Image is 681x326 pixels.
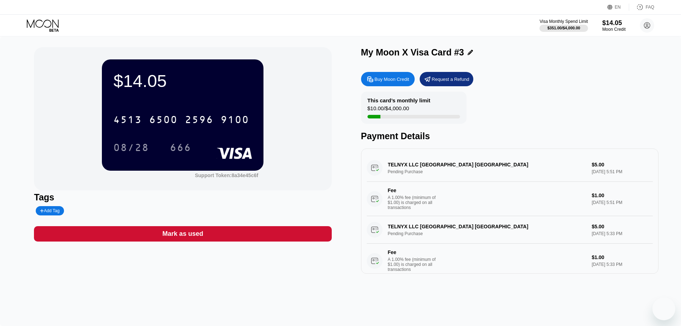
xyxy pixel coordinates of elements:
div: Moon Credit [602,27,626,32]
div: FAQ [646,5,654,10]
div: Fee [388,188,438,193]
div: Support Token: 8a34e45c6f [195,172,258,178]
div: EN [607,4,629,11]
div: $10.00 / $4,000.00 [367,105,409,115]
div: Visa Monthly Spend Limit$351.00/$4,000.00 [539,19,588,32]
div: 666 [170,143,191,154]
div: Add Tag [36,206,64,215]
div: $351.00 / $4,000.00 [547,26,580,30]
div: Support Token:8a34e45c6f [195,172,258,178]
div: 08/28 [108,138,154,156]
div: FeeA 1.00% fee (minimum of $1.00) is charged on all transactions$1.00[DATE] 5:33 PM [367,244,653,278]
div: Mark as used [162,230,203,238]
div: 4513 [113,115,142,126]
div: My Moon X Visa Card #3 [361,47,464,58]
div: Payment Details [361,131,658,141]
div: FeeA 1.00% fee (minimum of $1.00) is charged on all transactions$1.00[DATE] 5:51 PM [367,182,653,216]
div: 4513650025969100 [109,111,253,128]
div: $1.00 [592,193,652,198]
div: A 1.00% fee (minimum of $1.00) is charged on all transactions [388,195,441,210]
div: 2596 [185,115,213,126]
div: Request a Refund [432,76,469,82]
div: 08/28 [113,143,149,154]
div: Add Tag [40,208,59,213]
div: $1.00 [592,254,652,260]
div: This card’s monthly limit [367,97,430,103]
div: Request a Refund [420,72,473,86]
div: 666 [164,138,197,156]
div: Buy Moon Credit [375,76,409,82]
div: EN [615,5,621,10]
div: 9100 [221,115,249,126]
iframe: Button to launch messaging window [652,297,675,320]
div: Fee [388,249,438,255]
div: $14.05Moon Credit [602,19,626,32]
div: FAQ [629,4,654,11]
div: A 1.00% fee (minimum of $1.00) is charged on all transactions [388,257,441,272]
div: Mark as used [34,226,331,242]
div: Tags [34,192,331,203]
div: Visa Monthly Spend Limit [539,19,588,24]
div: [DATE] 5:51 PM [592,200,652,205]
div: [DATE] 5:33 PM [592,262,652,267]
div: $14.05 [113,71,252,91]
div: 6500 [149,115,178,126]
div: $14.05 [602,19,626,27]
div: Buy Moon Credit [361,72,415,86]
